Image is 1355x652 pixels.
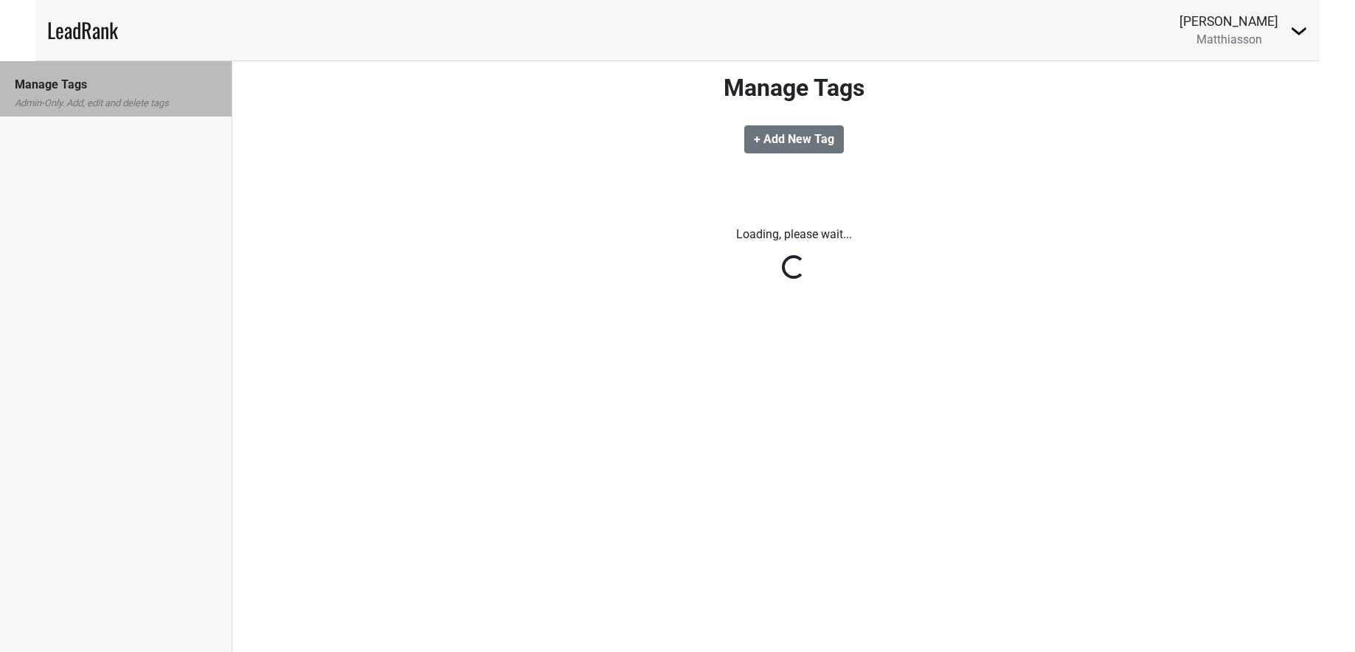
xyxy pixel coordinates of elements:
img: Dropdown Menu [1290,22,1308,40]
label: Admin-Only. Add, edit and delete tags [15,96,169,111]
p: Loading, please wait... [384,226,1203,243]
div: Manage Tags [15,76,217,94]
b: + Add New Tag [754,132,834,146]
a: LeadRank [47,15,118,46]
h2: Manage Tags [384,74,1203,102]
span: Matthiasson [1196,32,1262,46]
div: [PERSON_NAME] [1179,12,1278,31]
button: + Add New Tag [744,125,844,153]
